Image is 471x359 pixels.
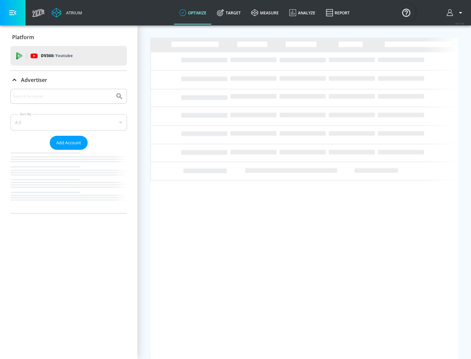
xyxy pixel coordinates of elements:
[246,1,284,24] a: measure
[19,112,33,116] label: Sort By
[10,114,127,131] div: A-Z
[455,22,464,25] span: v 4.19.0
[41,52,73,59] p: DV360:
[10,89,127,213] div: Advertiser
[10,28,127,46] div: Platform
[10,150,127,213] nav: list of Advertiser
[174,1,212,24] a: optimize
[50,136,88,150] button: Add Account
[56,139,81,147] span: Add Account
[321,1,355,24] a: Report
[55,52,73,59] p: Youtube
[12,34,34,41] p: Platform
[10,46,127,66] div: DV360: Youtube
[10,71,127,89] div: Advertiser
[63,10,82,16] div: Atrium
[284,1,321,24] a: Analyze
[212,1,246,24] a: Target
[13,92,112,101] input: Search by name
[21,76,47,84] p: Advertiser
[52,8,82,18] a: Atrium
[397,3,415,22] button: Open Resource Center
